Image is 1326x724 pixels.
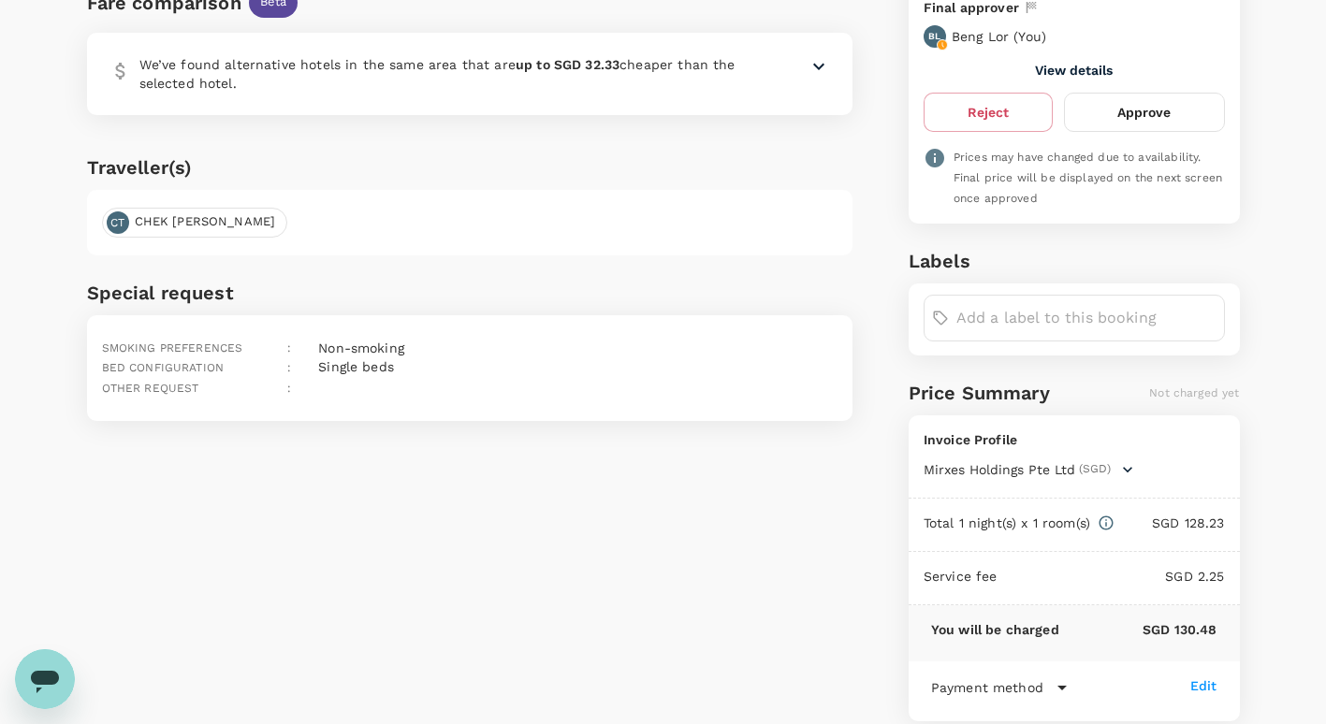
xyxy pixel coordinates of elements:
[287,382,291,395] span: :
[928,30,940,43] p: BL
[1064,93,1224,132] button: Approve
[1115,514,1224,532] p: SGD 128.23
[15,649,75,709] iframe: Button to launch messaging window
[956,303,1217,333] input: Add a label to this booking
[139,55,763,93] p: We’ve found alternative hotels in the same area that are cheaper than the selected hotel.
[1059,620,1217,639] p: SGD 130.48
[102,341,243,355] span: Smoking preferences
[311,331,404,357] div: Non-smoking
[1079,460,1111,479] span: (SGD)
[924,514,1090,532] p: Total 1 night(s) x 1 room(s)
[107,211,129,234] div: CT
[287,361,291,374] span: :
[909,246,1240,276] h6: Labels
[311,350,394,378] div: Single beds
[909,378,1050,408] h6: Price Summary
[924,460,1075,479] span: Mirxes Holdings Pte Ltd
[931,620,1059,639] p: You will be charged
[954,151,1222,205] span: Prices may have changed due to availability. Final price will be displayed on the next screen onc...
[924,93,1053,132] button: Reject
[87,278,853,308] h6: Special request
[87,152,853,182] h6: Traveller(s)
[931,678,1043,697] p: Payment method
[124,213,287,231] span: CHEK [PERSON_NAME]
[924,430,1225,449] p: Invoice Profile
[1149,386,1239,399] span: Not charged yet
[102,361,225,374] span: Bed configuration
[102,382,199,395] span: Other request
[287,341,291,355] span: :
[924,567,998,586] p: Service fee
[952,27,1046,46] p: Beng Lor ( You )
[998,567,1225,586] p: SGD 2.25
[1190,676,1217,695] div: Edit
[516,57,619,72] b: up to SGD 32.33
[1035,63,1113,78] button: View details
[924,460,1133,479] button: Mirxes Holdings Pte Ltd(SGD)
